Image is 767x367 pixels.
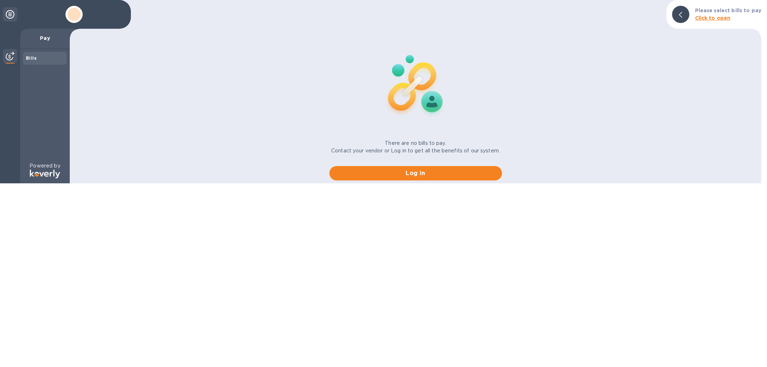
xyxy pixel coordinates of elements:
p: Powered by [29,162,60,170]
b: Bills [26,55,37,61]
b: Click to open [695,15,731,21]
p: Pay [26,35,64,42]
b: Please select bills to pay [695,8,761,13]
img: Logo [30,170,60,178]
span: Log in [335,169,496,178]
p: There are no bills to pay. Contact your vendor or Log in to get all the benefits of our system. [331,139,500,155]
button: Log in [329,166,502,180]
